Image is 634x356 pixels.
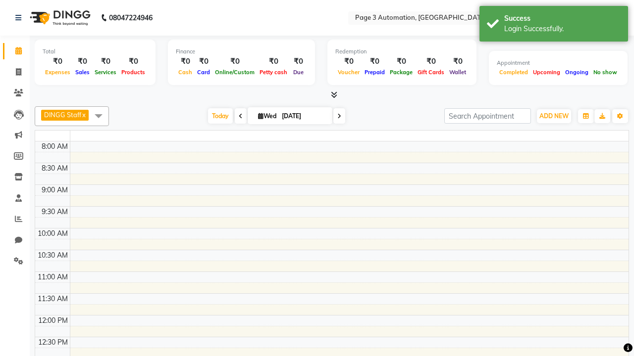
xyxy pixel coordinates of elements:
div: Success [504,13,621,24]
b: 08047224946 [109,4,153,32]
div: 8:30 AM [40,163,70,174]
div: ₹0 [43,56,73,67]
span: Wallet [447,69,469,76]
div: 8:00 AM [40,141,70,152]
div: 10:00 AM [36,228,70,239]
div: ₹0 [335,56,362,67]
div: ₹0 [195,56,212,67]
div: ₹0 [362,56,387,67]
span: Ongoing [563,69,591,76]
span: Wed [256,112,279,120]
div: Login Successfully. [504,24,621,34]
div: 9:30 AM [40,207,70,217]
div: ₹0 [176,56,195,67]
input: Search Appointment [444,108,531,124]
span: DINGG Staff [44,111,81,119]
div: ₹0 [73,56,92,67]
div: Total [43,47,148,56]
div: Appointment [497,59,620,67]
span: Card [195,69,212,76]
img: logo [25,4,93,32]
button: ADD NEW [537,109,571,123]
div: 12:30 PM [36,337,70,348]
div: 11:30 AM [36,294,70,304]
span: Sales [73,69,92,76]
span: ADD NEW [539,112,569,120]
div: Redemption [335,47,469,56]
div: 10:30 AM [36,250,70,261]
span: Package [387,69,415,76]
div: ₹0 [92,56,119,67]
span: Gift Cards [415,69,447,76]
div: 9:00 AM [40,185,70,195]
input: 2025-10-01 [279,109,328,124]
div: ₹0 [447,56,469,67]
span: Voucher [335,69,362,76]
div: ₹0 [119,56,148,67]
span: Cash [176,69,195,76]
span: Services [92,69,119,76]
div: 12:00 PM [36,315,70,326]
div: ₹0 [212,56,257,67]
div: ₹0 [257,56,290,67]
span: Due [291,69,306,76]
div: ₹0 [415,56,447,67]
span: Today [208,108,233,124]
span: No show [591,69,620,76]
div: ₹0 [290,56,307,67]
span: Prepaid [362,69,387,76]
span: Upcoming [530,69,563,76]
div: ₹0 [387,56,415,67]
span: Expenses [43,69,73,76]
div: 11:00 AM [36,272,70,282]
span: Products [119,69,148,76]
div: Finance [176,47,307,56]
a: x [81,111,86,119]
span: Online/Custom [212,69,257,76]
span: Completed [497,69,530,76]
span: Petty cash [257,69,290,76]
